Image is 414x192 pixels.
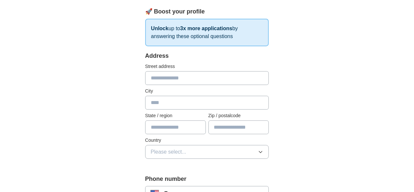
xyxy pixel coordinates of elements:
[145,52,269,60] div: Address
[145,88,269,95] label: City
[151,148,187,156] span: Please select...
[145,19,269,46] p: up to by answering these optional questions
[145,7,269,16] div: 🚀 Boost your profile
[208,112,269,119] label: Zip / postalcode
[145,63,269,70] label: Street address
[145,112,206,119] label: State / region
[145,145,269,159] button: Please select...
[145,137,269,144] label: Country
[151,26,168,31] strong: Unlock
[180,26,232,31] strong: 3x more applications
[145,175,269,183] label: Phone number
